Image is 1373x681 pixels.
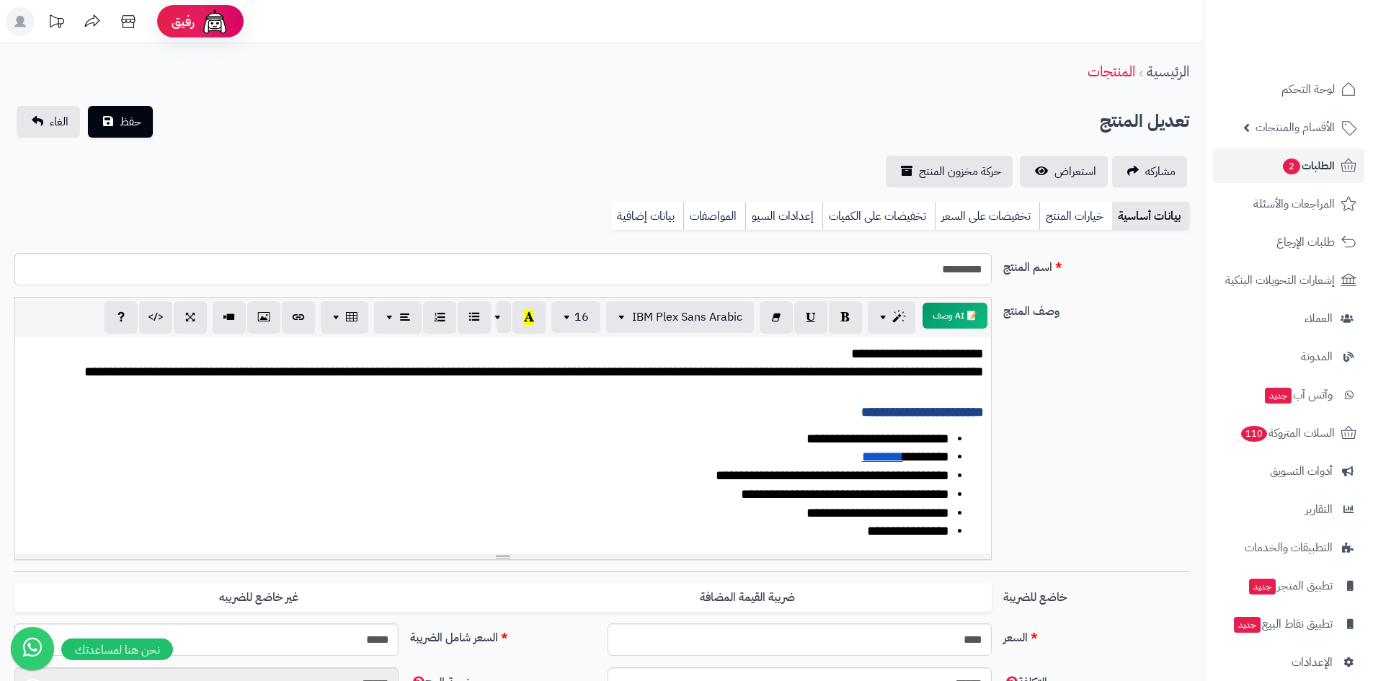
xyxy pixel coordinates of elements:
span: رفيق [172,13,195,30]
a: المواصفات [683,202,745,231]
span: الإعدادات [1292,652,1333,672]
a: بيانات إضافية [611,202,683,231]
span: استعراض [1054,163,1096,180]
span: المدونة [1301,347,1333,367]
span: تطبيق المتجر [1248,576,1333,596]
a: تخفيضات على الكميات [822,202,935,231]
img: ai-face.png [200,7,229,36]
a: حركة مخزون المنتج [886,156,1013,187]
button: حفظ [88,106,153,138]
button: IBM Plex Sans Arabic [606,301,754,333]
a: السلات المتروكة110 [1213,416,1364,450]
a: إشعارات التحويلات البنكية [1213,263,1364,298]
a: وآتس آبجديد [1213,378,1364,412]
span: تطبيق نقاط البيع [1232,614,1333,634]
span: جديد [1234,617,1261,633]
a: التطبيقات والخدمات [1213,530,1364,565]
a: المدونة [1213,339,1364,374]
span: حفظ [120,113,141,130]
label: السعر شامل الضريبة [404,623,602,646]
a: التقارير [1213,492,1364,527]
span: طلبات الإرجاع [1276,232,1335,252]
a: تحديثات المنصة [38,7,74,40]
label: اسم المنتج [997,253,1195,276]
span: وآتس آب [1263,385,1333,405]
a: بيانات أساسية [1112,202,1189,231]
a: المنتجات [1088,61,1135,82]
span: الطلبات [1281,156,1335,176]
span: مشاركه [1145,163,1176,180]
a: تطبيق نقاط البيعجديد [1213,607,1364,641]
label: وصف المنتج [997,297,1195,320]
a: مشاركه [1112,156,1187,187]
a: المراجعات والأسئلة [1213,187,1364,221]
label: السعر [997,623,1195,646]
button: 16 [551,301,600,333]
a: إعدادات السيو [745,202,822,231]
button: 📝 AI وصف [923,303,987,329]
a: الطلبات2 [1213,148,1364,183]
label: ضريبة القيمة المضافة [503,583,992,613]
a: تخفيضات على السعر [935,202,1039,231]
span: IBM Plex Sans Arabic [632,308,742,326]
img: logo-2.png [1275,40,1359,71]
a: طلبات الإرجاع [1213,225,1364,259]
span: جديد [1265,388,1292,404]
a: تطبيق المتجرجديد [1213,569,1364,603]
label: خاضع للضريبة [997,583,1195,606]
span: 16 [574,308,589,326]
a: الإعدادات [1213,645,1364,680]
span: جديد [1249,579,1276,595]
a: الغاء [17,106,80,138]
h2: تعديل المنتج [1100,107,1189,136]
a: لوحة التحكم [1213,72,1364,107]
span: الغاء [50,113,68,130]
label: غير خاضع للضريبه [14,583,503,613]
span: الأقسام والمنتجات [1256,117,1335,138]
a: خيارات المنتج [1039,202,1112,231]
span: 2 [1283,159,1300,174]
span: العملاء [1305,308,1333,329]
span: المراجعات والأسئلة [1253,194,1335,214]
span: أدوات التسويق [1270,461,1333,481]
span: إشعارات التحويلات البنكية [1225,270,1335,290]
span: لوحة التحكم [1281,79,1335,99]
a: أدوات التسويق [1213,454,1364,489]
span: 110 [1241,426,1267,442]
span: حركة مخزون المنتج [919,163,1001,180]
a: العملاء [1213,301,1364,336]
span: التقارير [1305,499,1333,520]
a: استعراض [1020,156,1108,187]
span: التطبيقات والخدمات [1245,538,1333,558]
a: الرئيسية [1147,61,1189,82]
span: السلات المتروكة [1240,423,1335,443]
